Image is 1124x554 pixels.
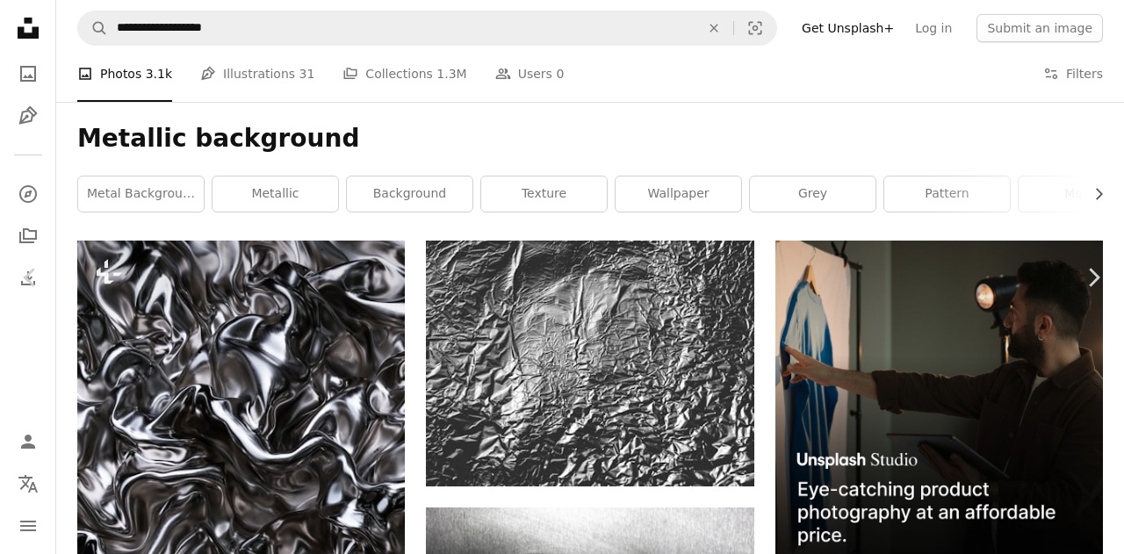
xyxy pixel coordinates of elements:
[77,11,777,46] form: Find visuals sitewide
[495,46,565,102] a: Users 0
[695,11,733,45] button: Clear
[734,11,776,45] button: Visual search
[556,64,564,83] span: 0
[11,466,46,501] button: Language
[347,176,472,212] a: background
[11,56,46,91] a: Photos
[481,176,607,212] a: texture
[11,508,46,543] button: Menu
[791,14,904,42] a: Get Unsplash+
[299,64,315,83] span: 31
[884,176,1010,212] a: pattern
[77,478,405,493] a: a black and white photo of a bunch of shiny material
[426,355,753,371] a: black and white abstract painting
[976,14,1103,42] button: Submit an image
[904,14,962,42] a: Log in
[426,241,753,486] img: black and white abstract painting
[11,176,46,212] a: Explore
[78,11,108,45] button: Search Unsplash
[1063,193,1124,362] a: Next
[213,176,338,212] a: metallic
[200,46,314,102] a: Illustrations 31
[78,176,204,212] a: metal background
[11,98,46,133] a: Illustrations
[77,123,1103,155] h1: Metallic background
[342,46,466,102] a: Collections 1.3M
[11,424,46,459] a: Log in / Sign up
[750,176,875,212] a: grey
[436,64,466,83] span: 1.3M
[1043,46,1103,102] button: Filters
[1083,176,1103,212] button: scroll list to the right
[616,176,741,212] a: wallpaper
